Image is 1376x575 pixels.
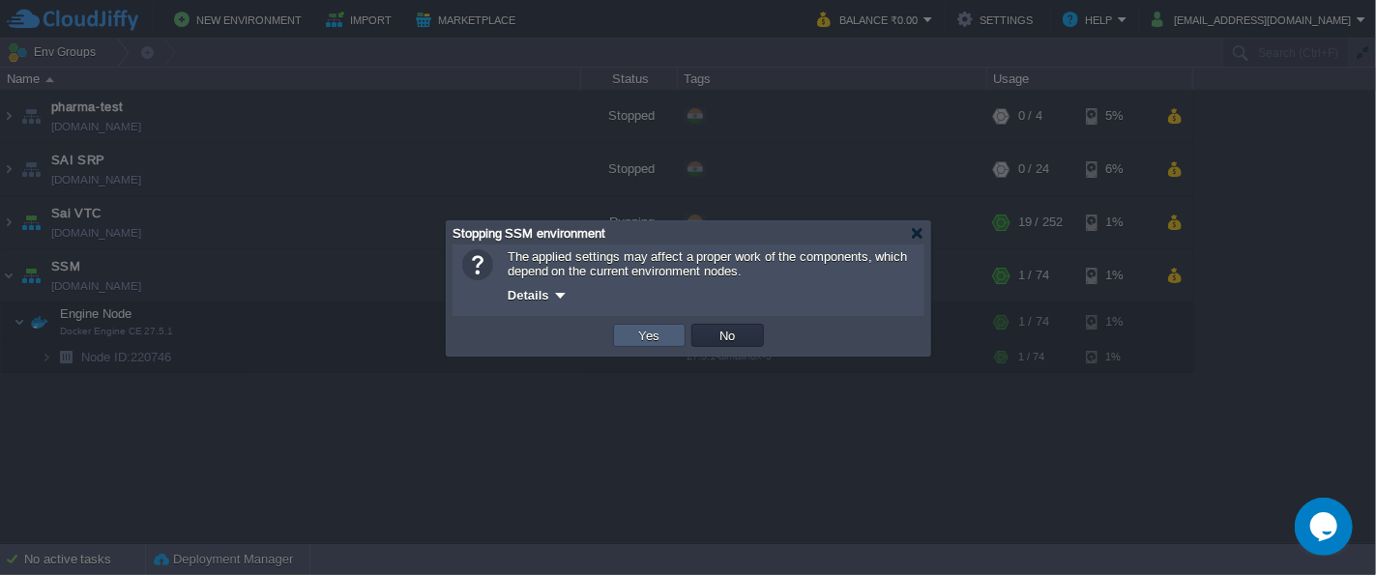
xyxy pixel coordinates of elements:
iframe: chat widget [1295,498,1357,556]
span: Stopping SSM environment [453,226,605,241]
button: Yes [633,327,666,344]
span: The applied settings may affect a proper work of the components, which depend on the current envi... [508,249,908,278]
button: No [715,327,742,344]
span: Details [508,288,549,302]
